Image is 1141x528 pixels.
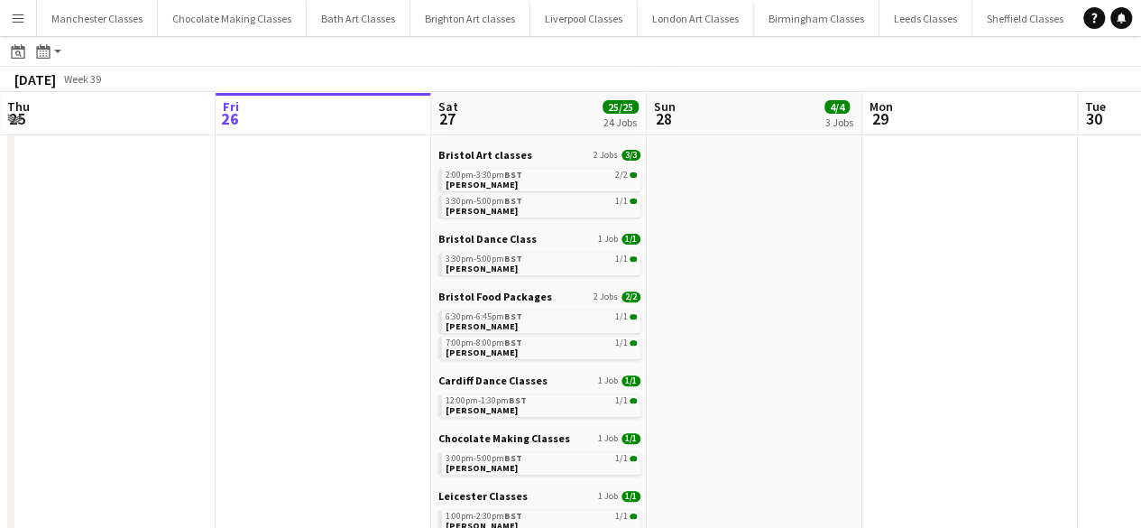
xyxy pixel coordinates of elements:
[446,253,637,273] a: 3:30pm-5:00pmBST1/1[PERSON_NAME]
[630,514,637,519] span: 1/1
[621,491,640,502] span: 1/1
[879,1,972,36] button: Leeds Classes
[630,340,637,346] span: 1/1
[824,100,850,114] span: 4/4
[621,292,640,302] span: 2/2
[446,312,522,321] span: 6:30pm-6:45pm
[615,338,628,347] span: 1/1
[870,98,893,115] span: Mon
[438,232,537,245] span: Bristol Dance Class
[446,263,518,274] span: Erin Aitken
[446,310,637,331] a: 6:30pm-6:45pmBST1/1[PERSON_NAME]
[825,116,853,129] div: 3 Jobs
[438,374,640,431] div: Cardiff Dance Classes1 Job1/112:00pm-1:30pmBST1/1[PERSON_NAME]
[446,255,522,264] span: 3:30pm-5:00pm
[630,314,637,320] span: 1/1
[436,108,458,129] span: 27
[410,1,530,36] button: Brighton Art classes
[621,433,640,444] span: 1/1
[1082,108,1106,129] span: 30
[598,375,618,386] span: 1 Job
[621,234,640,245] span: 1/1
[504,195,522,207] span: BST
[603,100,639,114] span: 25/25
[615,171,628,180] span: 2/2
[438,290,640,374] div: Bristol Food Packages2 Jobs2/26:30pm-6:45pmBST1/1[PERSON_NAME]7:00pm-8:00pmBST1/1[PERSON_NAME]
[14,70,56,88] div: [DATE]
[446,452,637,473] a: 3:00pm-5:00pmBST1/1[PERSON_NAME]
[615,312,628,321] span: 1/1
[446,171,522,180] span: 2:00pm-3:30pm
[446,205,518,217] span: Liberti Matthews
[158,1,307,36] button: Chocolate Making Classes
[438,489,528,503] span: Leicester Classes
[438,431,640,489] div: Chocolate Making Classes1 Job1/13:00pm-5:00pmBST1/1[PERSON_NAME]
[1085,98,1106,115] span: Tue
[438,374,640,387] a: Cardiff Dance Classes1 Job1/1
[446,179,518,190] span: Chris Tudge
[615,396,628,405] span: 1/1
[504,253,522,264] span: BST
[630,456,637,461] span: 1/1
[615,255,628,264] span: 1/1
[615,512,628,521] span: 1/1
[504,310,522,322] span: BST
[603,116,638,129] div: 24 Jobs
[438,148,640,162] a: Bristol Art classes2 Jobs3/3
[446,512,522,521] span: 1:00pm-2:30pm
[615,454,628,463] span: 1/1
[446,320,518,332] span: Karl Dudley
[438,232,640,245] a: Bristol Dance Class1 Job1/1
[438,232,640,290] div: Bristol Dance Class1 Job1/13:30pm-5:00pmBST1/1[PERSON_NAME]
[438,489,640,503] a: Leicester Classes1 Job1/1
[598,491,618,502] span: 1 Job
[504,169,522,181] span: BST
[598,234,618,245] span: 1 Job
[446,404,518,416] span: Chelsea Harris
[438,290,640,303] a: Bristol Food Packages2 Jobs2/2
[621,150,640,161] span: 3/3
[504,510,522,522] span: BST
[438,431,570,445] span: Chocolate Making Classes
[438,148,640,232] div: Bristol Art classes2 Jobs3/32:00pm-3:30pmBST2/2[PERSON_NAME]3:30pm-5:00pmBST1/1[PERSON_NAME]
[654,98,676,115] span: Sun
[509,394,527,406] span: BST
[446,454,522,463] span: 3:00pm-5:00pm
[438,374,547,387] span: Cardiff Dance Classes
[630,398,637,403] span: 1/1
[446,394,637,415] a: 12:00pm-1:30pmBST1/1[PERSON_NAME]
[223,98,239,115] span: Fri
[446,347,518,358] span: Adam Cooke
[594,150,618,161] span: 2 Jobs
[438,290,552,303] span: Bristol Food Packages
[598,433,618,444] span: 1 Job
[37,1,158,36] button: Manchester Classes
[446,169,637,190] a: 2:00pm-3:30pmBST2/2[PERSON_NAME]
[630,172,637,178] span: 2/2
[972,1,1079,36] button: Sheffield Classes
[638,1,754,36] button: London Art Classes
[504,337,522,348] span: BST
[594,292,618,302] span: 2 Jobs
[530,1,638,36] button: Liverpool Classes
[446,337,637,357] a: 7:00pm-8:00pmBST1/1[PERSON_NAME]
[504,452,522,464] span: BST
[438,148,532,162] span: Bristol Art classes
[438,431,640,445] a: Chocolate Making Classes1 Job1/1
[307,1,410,36] button: Bath Art Classes
[446,195,637,216] a: 3:30pm-5:00pmBST1/1[PERSON_NAME]
[60,72,105,86] span: Week 39
[621,375,640,386] span: 1/1
[630,199,637,204] span: 1/1
[220,108,239,129] span: 26
[446,197,522,206] span: 3:30pm-5:00pm
[7,98,30,115] span: Thu
[630,256,637,262] span: 1/1
[446,462,518,474] span: Izzy Crittenden
[446,396,527,405] span: 12:00pm-1:30pm
[867,108,893,129] span: 29
[615,197,628,206] span: 1/1
[5,108,30,129] span: 25
[438,98,458,115] span: Sat
[446,338,522,347] span: 7:00pm-8:00pm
